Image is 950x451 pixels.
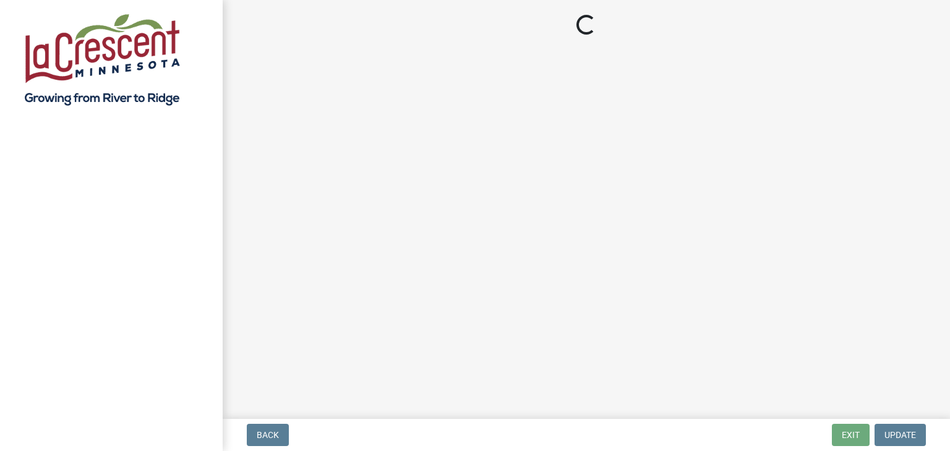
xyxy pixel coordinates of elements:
span: Back [257,430,279,440]
button: Exit [832,424,870,446]
button: Back [247,424,289,446]
button: Update [875,424,926,446]
span: Update [884,430,916,440]
img: City of La Crescent, Minnesota [25,13,180,106]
